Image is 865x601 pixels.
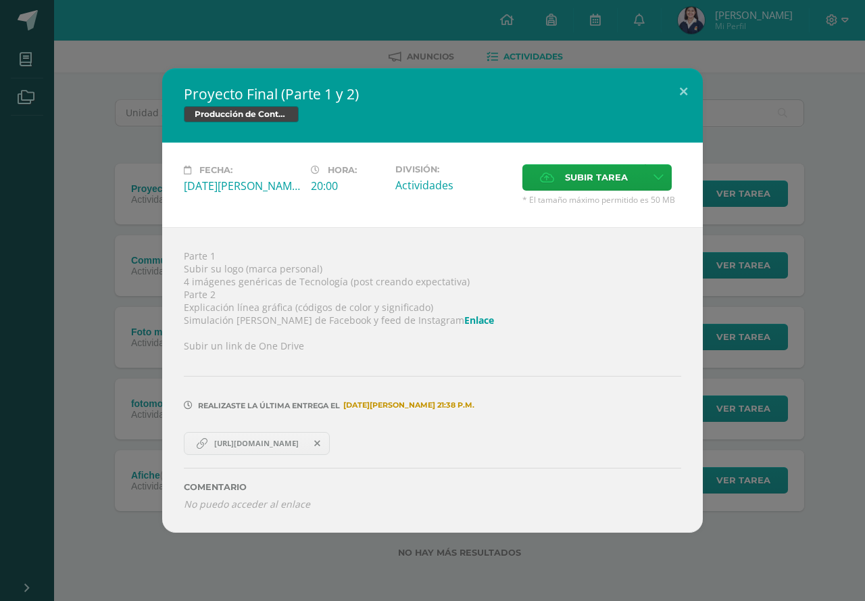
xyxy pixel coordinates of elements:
[328,165,357,175] span: Hora:
[306,436,329,451] span: Remover entrega
[464,314,494,327] a: Enlace
[184,85,681,103] h2: Proyecto Final (Parte 1 y 2)
[565,165,628,190] span: Subir tarea
[198,401,340,410] span: Realizaste la última entrega el
[311,178,385,193] div: 20:00
[162,227,703,532] div: Parte 1 Subir su logo (marca personal) 4 imágenes genéricas de Tecnología (post creando expectati...
[199,165,232,175] span: Fecha:
[184,178,300,193] div: [DATE][PERSON_NAME]
[184,106,299,122] span: Producción de Contenidos Digitales
[184,482,681,492] label: Comentario
[184,432,330,455] a: [URL][DOMAIN_NAME]
[184,498,310,510] i: No puedo acceder al enlace
[207,438,305,449] span: [URL][DOMAIN_NAME]
[522,194,681,206] span: * El tamaño máximo permitido es 50 MB
[395,164,512,174] label: División:
[664,68,703,114] button: Close (Esc)
[395,178,512,193] div: Actividades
